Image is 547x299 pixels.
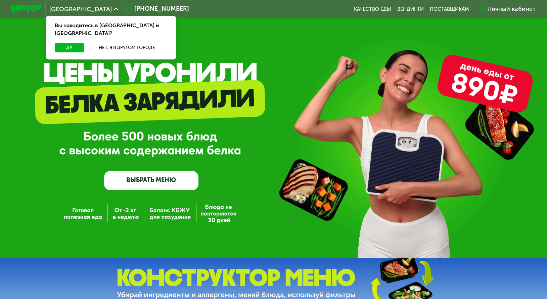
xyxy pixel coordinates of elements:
a: Качество еды [354,6,391,12]
a: Вендинги [397,6,424,12]
button: Да [55,43,84,52]
div: Вы находитесь в [GEOGRAPHIC_DATA] и [GEOGRAPHIC_DATA]? [46,16,176,43]
div: Личный кабинет [488,4,536,13]
div: поставщикам [430,6,469,12]
span: [GEOGRAPHIC_DATA] [49,6,112,12]
a: ВЫБРАТЬ МЕНЮ [104,171,199,190]
a: [PHONE_NUMBER] [122,4,189,13]
button: Нет, я в другом городе [87,43,167,52]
